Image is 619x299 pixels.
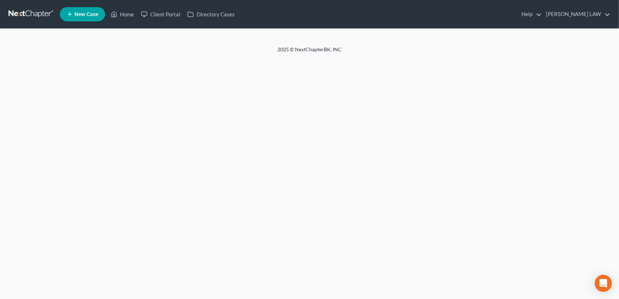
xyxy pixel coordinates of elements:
a: Directory Cases [184,8,238,21]
a: Home [107,8,137,21]
new-legal-case-button: New Case [60,7,105,21]
div: 2025 © NextChapterBK, INC [106,46,513,59]
a: Client Portal [137,8,184,21]
a: Help [518,8,542,21]
div: Open Intercom Messenger [595,275,612,292]
a: [PERSON_NAME] LAW [542,8,610,21]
